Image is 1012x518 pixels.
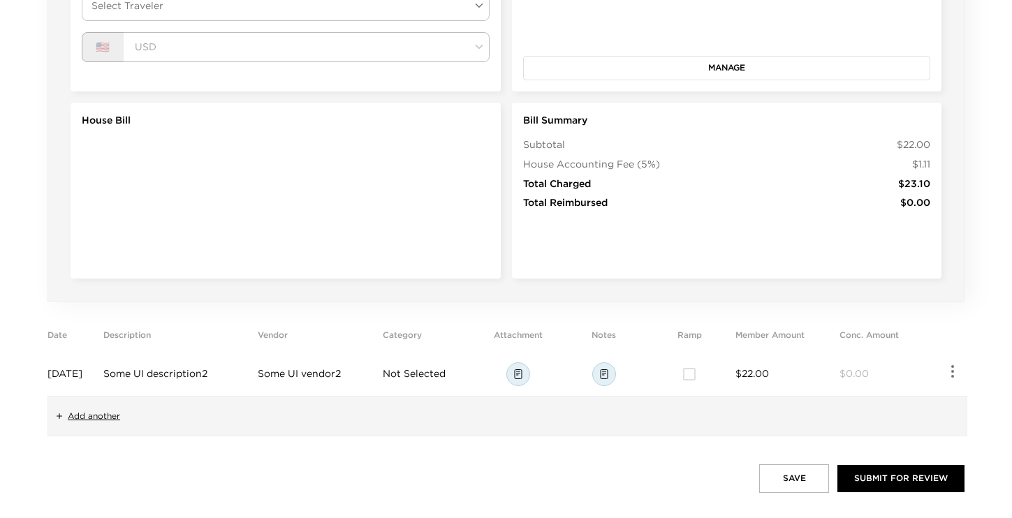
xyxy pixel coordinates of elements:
span: Not Selected [383,367,446,380]
button: Add another [54,410,120,422]
span: Some UI description2 [103,367,207,380]
div: USD [124,32,490,62]
span: $22.00 [897,138,930,152]
span: Some UI vendor2 [258,367,341,380]
span: Bill Summary [523,114,587,128]
th: Member Amount [735,330,835,353]
span: [DATE] [47,367,82,380]
span: Total Reimbursed [523,196,608,210]
span: $22.00 [735,367,769,380]
th: Notes [564,330,644,353]
span: $23.10 [898,177,930,191]
span: $0.00 [839,367,869,380]
th: Category [383,330,473,353]
span: Subtotal [523,138,565,152]
span: $1.11 [912,158,930,172]
span: House Bill [82,114,131,128]
button: Save [759,464,829,492]
button: Manage [523,56,931,80]
th: Conc. Amount [839,330,925,353]
th: Ramp [650,330,730,353]
button: Submit for Review [837,465,965,491]
th: Description [103,330,253,353]
th: Attachment [478,330,559,353]
span: $0.00 [900,196,930,210]
div: 🇺🇸 [82,32,124,62]
span: Add another [68,410,120,422]
span: House Accounting Fee (5%) [523,158,660,172]
th: Date [47,330,98,353]
span: Total Charged [523,177,591,191]
th: Vendor [258,330,377,353]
